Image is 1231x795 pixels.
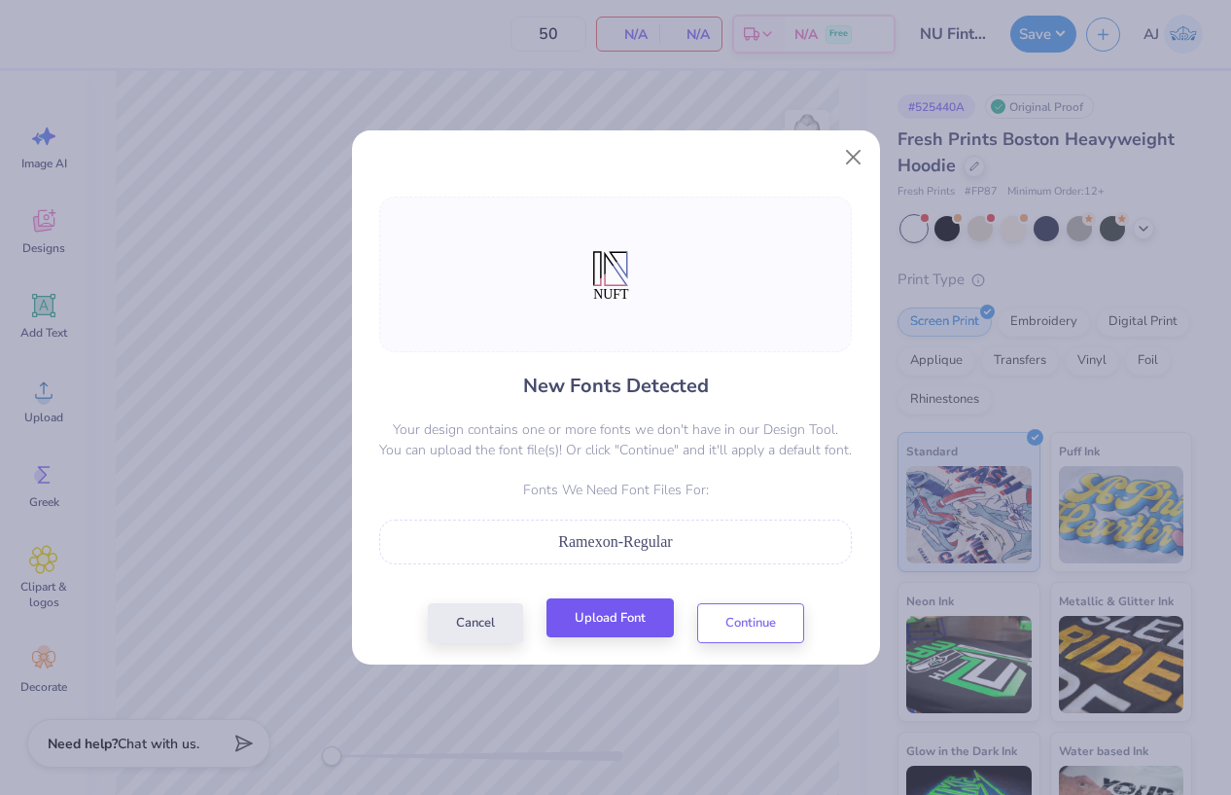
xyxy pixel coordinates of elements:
button: Upload Font [546,598,674,638]
button: Continue [697,603,804,643]
button: Cancel [428,603,523,643]
p: Fonts We Need Font Files For: [379,480,852,500]
span: Ramexon-Regular [558,533,672,550]
h4: New Fonts Detected [523,372,709,400]
p: Your design contains one or more fonts we don't have in our Design Tool. You can upload the font ... [379,419,852,460]
button: Close [834,139,871,176]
